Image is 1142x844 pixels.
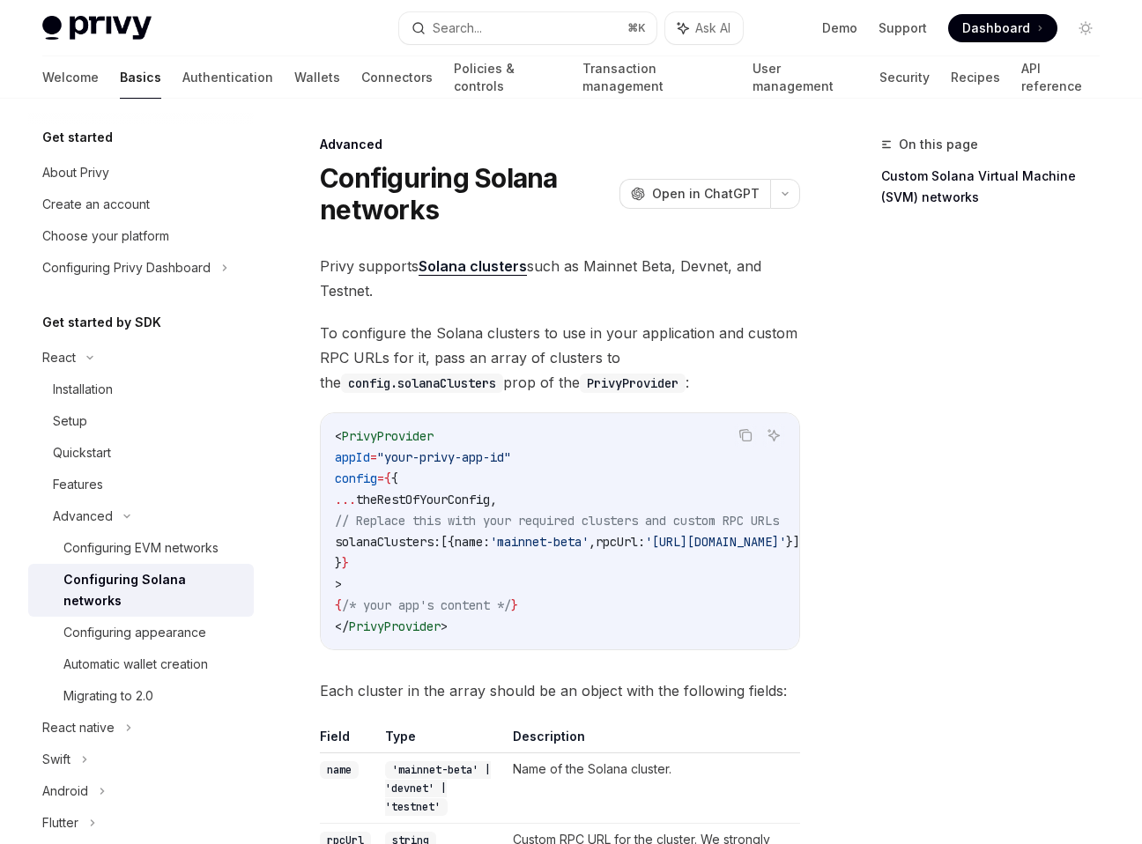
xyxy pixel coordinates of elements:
[335,513,779,529] span: // Replace this with your required clusters and custom RPC URLs
[349,618,441,634] span: PrivyProvider
[786,534,800,550] span: }]
[320,136,800,153] div: Advanced
[335,618,349,634] span: </
[342,555,349,571] span: }
[335,555,342,571] span: }
[335,428,342,444] span: <
[596,534,645,550] span: rpcUrl:
[506,728,800,753] th: Description
[42,257,211,278] div: Configuring Privy Dashboard
[433,18,482,39] div: Search...
[335,534,441,550] span: solanaClusters:
[42,312,161,333] h5: Get started by SDK
[356,492,490,507] span: theRestOfYourConfig
[511,597,518,613] span: }
[63,537,219,559] div: Configuring EVM networks
[42,194,150,215] div: Create an account
[652,185,760,203] span: Open in ChatGPT
[627,21,646,35] span: ⌘ K
[391,470,398,486] span: {
[320,761,359,779] code: name
[695,19,730,37] span: Ask AI
[42,162,109,183] div: About Privy
[63,685,153,707] div: Migrating to 2.0
[454,56,561,99] a: Policies & controls
[53,506,113,527] div: Advanced
[1021,56,1100,99] a: API reference
[879,56,930,99] a: Security
[342,428,434,444] span: PrivyProvider
[28,564,254,617] a: Configuring Solana networks
[506,753,800,824] td: Name of the Solana cluster.
[42,749,70,770] div: Swift
[53,442,111,463] div: Quickstart
[28,157,254,189] a: About Privy
[320,728,378,753] th: Field
[42,717,115,738] div: React native
[335,449,370,465] span: appId
[320,254,800,303] span: Privy supports such as Mainnet Beta, Devnet, and Testnet.
[63,622,206,643] div: Configuring appearance
[42,56,99,99] a: Welcome
[53,379,113,400] div: Installation
[1072,14,1100,42] button: Toggle dark mode
[42,226,169,247] div: Choose your platform
[441,534,455,550] span: [{
[28,405,254,437] a: Setup
[42,781,88,802] div: Android
[28,617,254,648] a: Configuring appearance
[28,680,254,712] a: Migrating to 2.0
[962,19,1030,37] span: Dashboard
[28,374,254,405] a: Installation
[822,19,857,37] a: Demo
[28,648,254,680] a: Automatic wallet creation
[53,411,87,432] div: Setup
[370,449,377,465] span: =
[899,134,978,155] span: On this page
[589,534,596,550] span: ,
[28,469,254,500] a: Features
[42,127,113,148] h5: Get started
[53,474,103,495] div: Features
[377,470,384,486] span: =
[399,12,656,44] button: Search...⌘K
[42,812,78,833] div: Flutter
[335,576,342,592] span: >
[384,470,391,486] span: {
[490,492,497,507] span: ,
[385,761,491,816] code: 'mainnet-beta' | 'devnet' | 'testnet'
[619,179,770,209] button: Open in ChatGPT
[948,14,1057,42] a: Dashboard
[42,16,152,41] img: light logo
[665,12,743,44] button: Ask AI
[63,654,208,675] div: Automatic wallet creation
[342,597,511,613] span: /* your app's content */
[378,728,506,753] th: Type
[734,424,757,447] button: Copy the contents from the code block
[63,569,243,611] div: Configuring Solana networks
[753,56,858,99] a: User management
[762,424,785,447] button: Ask AI
[28,220,254,252] a: Choose your platform
[361,56,433,99] a: Connectors
[341,374,503,393] code: config.solanaClusters
[335,492,356,507] span: ...
[455,534,490,550] span: name:
[320,678,800,703] span: Each cluster in the array should be an object with the following fields:
[580,374,686,393] code: PrivyProvider
[320,321,800,395] span: To configure the Solana clusters to use in your application and custom RPC URLs for it, pass an a...
[645,534,786,550] span: '[URL][DOMAIN_NAME]'
[320,162,612,226] h1: Configuring Solana networks
[42,347,76,368] div: React
[294,56,340,99] a: Wallets
[28,189,254,220] a: Create an account
[881,162,1114,211] a: Custom Solana Virtual Machine (SVM) networks
[490,534,589,550] span: 'mainnet-beta'
[582,56,731,99] a: Transaction management
[441,618,448,634] span: >
[182,56,273,99] a: Authentication
[120,56,161,99] a: Basics
[335,597,342,613] span: {
[28,532,254,564] a: Configuring EVM networks
[951,56,1000,99] a: Recipes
